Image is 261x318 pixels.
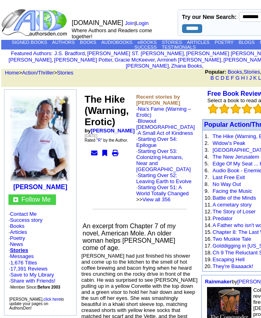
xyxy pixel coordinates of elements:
[187,40,209,45] a: ARTICLES
[138,130,193,136] a: A Small Act of Kindness
[11,50,51,56] a: Featured Authors
[253,75,257,81] a: K
[135,45,157,50] a: SUCCESS
[10,211,37,217] a: Contact Me
[8,211,72,290] font: · · · · · · ·
[101,40,132,45] a: AUDIOBOOKS
[258,75,261,81] a: L
[10,253,34,259] a: Messages
[13,184,67,190] a: [PERSON_NAME]
[226,75,230,81] a: E
[213,140,245,146] a: Widow's Peak
[10,247,28,253] a: Stories
[9,260,60,290] font: · ·
[5,70,19,76] a: Home
[72,19,123,26] font: [DOMAIN_NAME]
[10,235,25,241] a: Poetry
[54,57,112,63] a: [PERSON_NAME] Potter
[87,50,184,56] a: [PERSON_NAME] ST. [PERSON_NAME]
[213,236,251,242] a: Two Muskie Tale
[223,58,224,62] font: i
[13,197,18,202] img: gc.jpg
[11,50,52,56] font: :
[57,70,73,76] a: Stories
[205,140,209,146] font: 2.
[242,103,252,114] img: bigemptystars.png
[230,103,241,114] img: bigemptystars.png
[210,75,214,81] a: B
[205,202,212,208] font: 11.
[205,167,209,173] font: 6.
[80,40,96,45] a: BOOKS
[136,148,191,172] a: Starting Over 53: Colonizing Humans, Near and [GEOGRAPHIC_DATA]
[249,75,252,81] a: J
[231,75,234,81] a: F
[1,8,69,37] img: logo_ad.gif
[10,229,27,235] a: Articles
[171,63,202,69] a: Zhana Books
[136,184,188,196] a: Starting Over 51: A World Totally Changed
[205,133,209,139] font: 1.
[213,195,256,201] a: Battle of the Minds
[10,285,60,289] font: Member Since:
[215,75,219,81] a: C
[205,195,212,201] font: 10.
[228,69,242,75] a: Books
[205,279,232,285] a: Rainmaker
[185,52,186,56] font: i
[125,20,135,26] a: Join
[85,94,129,127] font: The Hike (Warning, Erotic)
[136,184,188,202] font: · >>
[244,69,260,75] a: Stories
[215,40,234,45] a: POETRY
[205,236,212,242] font: 16.
[213,188,252,194] a: Facing the Music
[136,172,191,202] font: ·
[2,70,73,76] font: > >
[162,40,182,45] a: STORIES
[98,138,101,142] a: R
[10,95,70,182] img: 3918.JPG
[205,256,212,262] font: 19.
[54,50,85,56] a: J.S. Bradford
[213,174,245,180] a: Last Free Exit
[9,272,56,290] font: · · ·
[43,297,60,301] a: click here
[205,69,226,75] b: Popular:
[162,45,196,50] a: TESTIMONIALS
[136,106,195,202] font: ·
[221,75,224,81] a: D
[136,130,193,202] font: ·
[72,27,152,39] font: Where Authors and Readers come together!
[10,272,54,278] a: Save to My Library
[205,215,212,221] font: 13.
[10,217,43,223] a: Success story
[10,223,25,229] a: Books
[136,136,177,148] a: Starting Over 54: Epilogue
[10,278,56,284] a: Share with Friends!
[205,209,212,215] font: 12.
[37,285,60,289] b: Before 2003
[86,52,87,56] font: i
[136,148,191,202] font: ·
[205,222,212,228] font: 14.
[213,181,241,187] a: No Way Out
[136,20,149,26] a: Login
[205,181,209,187] font: 8.
[85,138,128,142] font: Rated " " by the Author.
[157,57,221,63] a: Armineh [PERSON_NAME]
[205,161,209,167] font: 5.
[10,260,37,266] a: 1,676 Titles
[213,215,233,221] a: Predator
[10,241,23,247] a: News
[136,118,195,202] font: ·
[182,14,236,20] label: Try our New Search:
[85,134,97,138] font: [DATE]
[213,202,252,208] a: A cemetary story
[21,196,51,203] a: Follow Me
[205,188,209,194] font: 9.
[205,263,212,269] font: 20.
